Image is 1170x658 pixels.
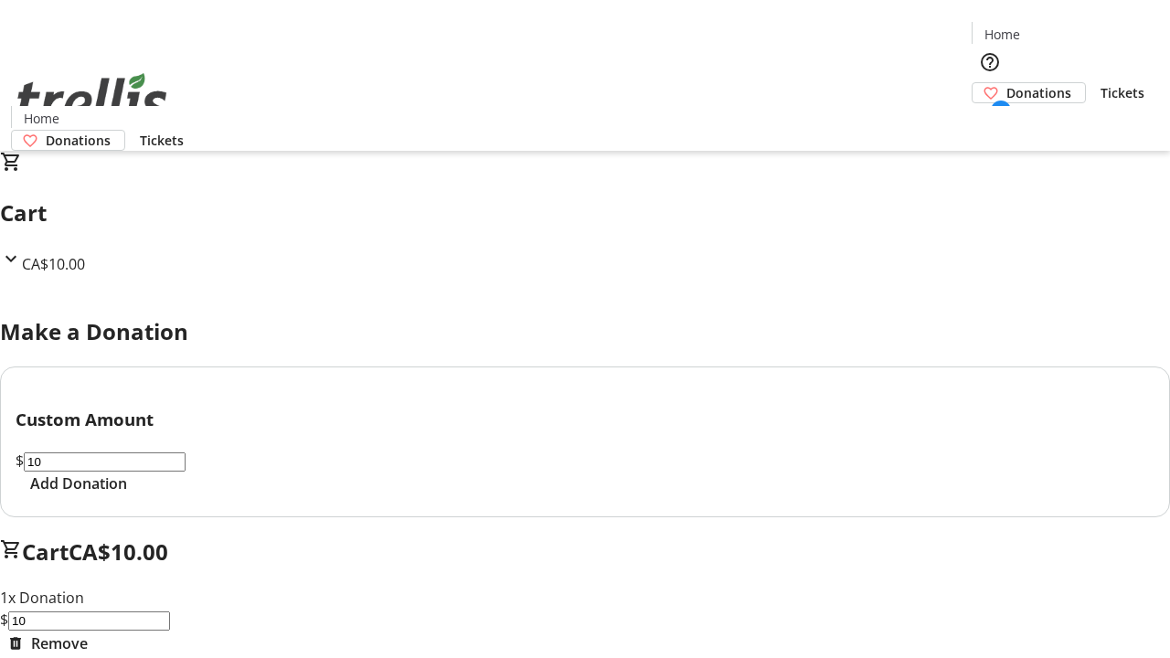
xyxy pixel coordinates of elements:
span: Home [984,25,1020,44]
span: CA$10.00 [22,254,85,274]
button: Help [972,44,1008,80]
input: Donation Amount [8,611,170,631]
span: Donations [46,131,111,150]
h3: Custom Amount [16,407,1154,432]
a: Donations [972,82,1086,103]
span: Tickets [1101,83,1144,102]
span: Home [24,109,59,128]
input: Donation Amount [24,452,186,472]
span: Donations [1006,83,1071,102]
button: Cart [972,103,1008,140]
img: Orient E2E Organization qZZYhsQYOi's Logo [11,53,174,144]
a: Home [973,25,1031,44]
span: Tickets [140,131,184,150]
a: Home [12,109,70,128]
a: Donations [11,130,125,151]
a: Tickets [125,131,198,150]
span: $ [16,451,24,471]
a: Tickets [1086,83,1159,102]
button: Add Donation [16,472,142,494]
span: Add Donation [30,472,127,494]
span: Remove [31,632,88,654]
span: CA$10.00 [69,536,168,567]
